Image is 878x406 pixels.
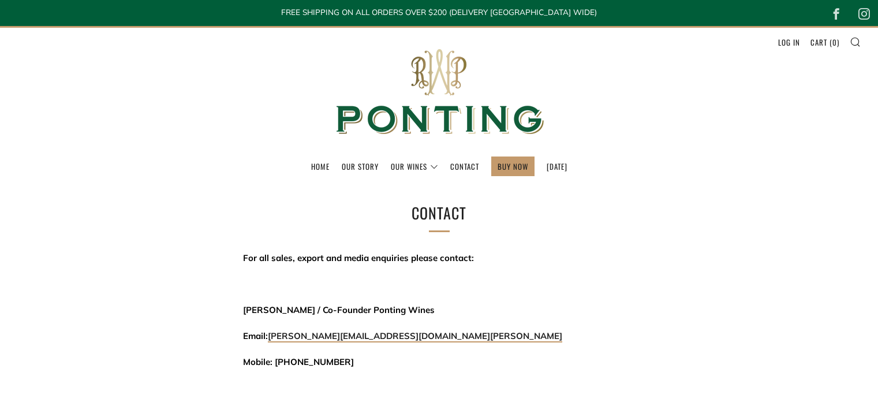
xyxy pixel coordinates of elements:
img: Ponting Wines [324,28,555,157]
a: [PERSON_NAME][EMAIL_ADDRESS][DOMAIN_NAME][PERSON_NAME] [268,330,562,342]
a: Contact [450,157,479,176]
span: Email: [243,330,562,341]
a: BUY NOW [498,157,528,176]
span: 0 [832,36,837,48]
span: For all sales, export and media enquiries please contact: [243,252,474,263]
span: [PERSON_NAME] / Co-Founder Ponting Wines [243,304,435,315]
a: Cart (0) [810,33,839,51]
a: Our Story [342,157,379,176]
a: [DATE] [547,157,567,176]
h1: Contact [249,201,630,225]
a: Our Wines [391,157,438,176]
a: Home [311,157,330,176]
span: Mobile: [PHONE_NUMBER] [243,356,354,367]
a: Log in [778,33,800,51]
